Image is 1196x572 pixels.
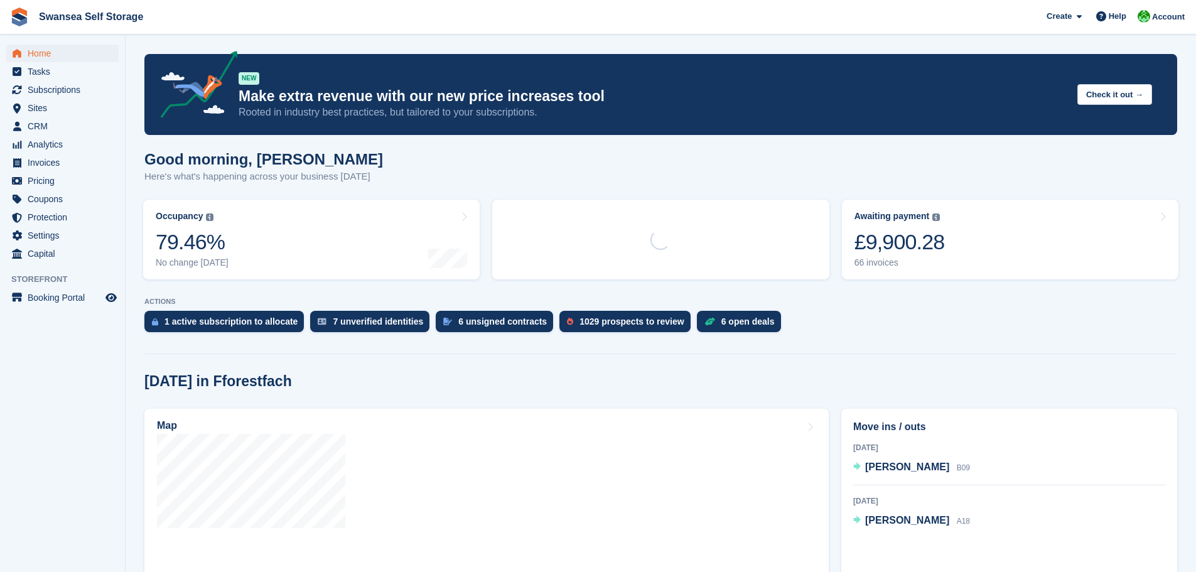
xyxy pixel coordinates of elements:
[34,6,148,27] a: Swansea Self Storage
[28,190,103,208] span: Coupons
[318,318,326,325] img: verify_identity-adf6edd0f0f0b5bbfe63781bf79b02c33cf7c696d77639b501bdc392416b5a36.svg
[458,316,547,326] div: 6 unsigned contracts
[697,311,787,338] a: 6 open deals
[239,87,1067,105] p: Make extra revenue with our new price increases tool
[559,311,697,338] a: 1029 prospects to review
[853,495,1165,507] div: [DATE]
[28,81,103,99] span: Subscriptions
[6,99,119,117] a: menu
[854,229,945,255] div: £9,900.28
[6,190,119,208] a: menu
[853,460,970,476] a: [PERSON_NAME] B09
[164,316,298,326] div: 1 active subscription to allocate
[150,51,238,122] img: price-adjustments-announcement-icon-8257ccfd72463d97f412b2fc003d46551f7dbcb40ab6d574587a9cd5c0d94...
[1109,10,1126,23] span: Help
[28,289,103,306] span: Booking Portal
[436,311,559,338] a: 6 unsigned contracts
[28,99,103,117] span: Sites
[310,311,436,338] a: 7 unverified identities
[6,208,119,226] a: menu
[10,8,29,26] img: stora-icon-8386f47178a22dfd0bd8f6a31ec36ba5ce8667c1dd55bd0f319d3a0aa187defe.svg
[865,515,949,526] span: [PERSON_NAME]
[206,213,213,221] img: icon-info-grey-7440780725fd019a000dd9b08b2336e03edf1995a4989e88bcd33f0948082b44.svg
[144,151,383,168] h1: Good morning, [PERSON_NAME]
[156,211,203,222] div: Occupancy
[28,63,103,80] span: Tasks
[704,317,715,326] img: deal-1b604bf984904fb50ccaf53a9ad4b4a5d6e5aea283cecdc64d6e3604feb123c2.svg
[854,211,930,222] div: Awaiting payment
[957,463,970,472] span: B09
[443,318,452,325] img: contract_signature_icon-13c848040528278c33f63329250d36e43548de30e8caae1d1a13099fd9432cc5.svg
[28,45,103,62] span: Home
[932,213,940,221] img: icon-info-grey-7440780725fd019a000dd9b08b2336e03edf1995a4989e88bcd33f0948082b44.svg
[143,200,480,279] a: Occupancy 79.46% No change [DATE]
[6,245,119,262] a: menu
[721,316,775,326] div: 6 open deals
[853,513,970,529] a: [PERSON_NAME] A18
[144,373,292,390] h2: [DATE] in Fforestfach
[28,227,103,244] span: Settings
[853,442,1165,453] div: [DATE]
[28,154,103,171] span: Invoices
[842,200,1178,279] a: Awaiting payment £9,900.28 66 invoices
[28,117,103,135] span: CRM
[6,45,119,62] a: menu
[1047,10,1072,23] span: Create
[6,81,119,99] a: menu
[144,170,383,184] p: Here's what's happening across your business [DATE]
[156,257,229,268] div: No change [DATE]
[104,290,119,305] a: Preview store
[1077,84,1152,105] button: Check it out →
[6,289,119,306] a: menu
[28,245,103,262] span: Capital
[6,63,119,80] a: menu
[579,316,684,326] div: 1029 prospects to review
[957,517,970,526] span: A18
[156,229,229,255] div: 79.46%
[157,420,177,431] h2: Map
[6,227,119,244] a: menu
[144,298,1177,306] p: ACTIONS
[28,136,103,153] span: Analytics
[853,419,1165,434] h2: Move ins / outs
[333,316,423,326] div: 7 unverified identities
[28,208,103,226] span: Protection
[6,136,119,153] a: menu
[567,318,573,325] img: prospect-51fa495bee0391a8d652442698ab0144808aea92771e9ea1ae160a38d050c398.svg
[1152,11,1185,23] span: Account
[152,318,158,326] img: active_subscription_to_allocate_icon-d502201f5373d7db506a760aba3b589e785aa758c864c3986d89f69b8ff3...
[11,273,125,286] span: Storefront
[6,172,119,190] a: menu
[6,154,119,171] a: menu
[865,461,949,472] span: [PERSON_NAME]
[854,257,945,268] div: 66 invoices
[239,105,1067,119] p: Rooted in industry best practices, but tailored to your subscriptions.
[239,72,259,85] div: NEW
[1138,10,1150,23] img: Andrew Robbins
[6,117,119,135] a: menu
[28,172,103,190] span: Pricing
[144,311,310,338] a: 1 active subscription to allocate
